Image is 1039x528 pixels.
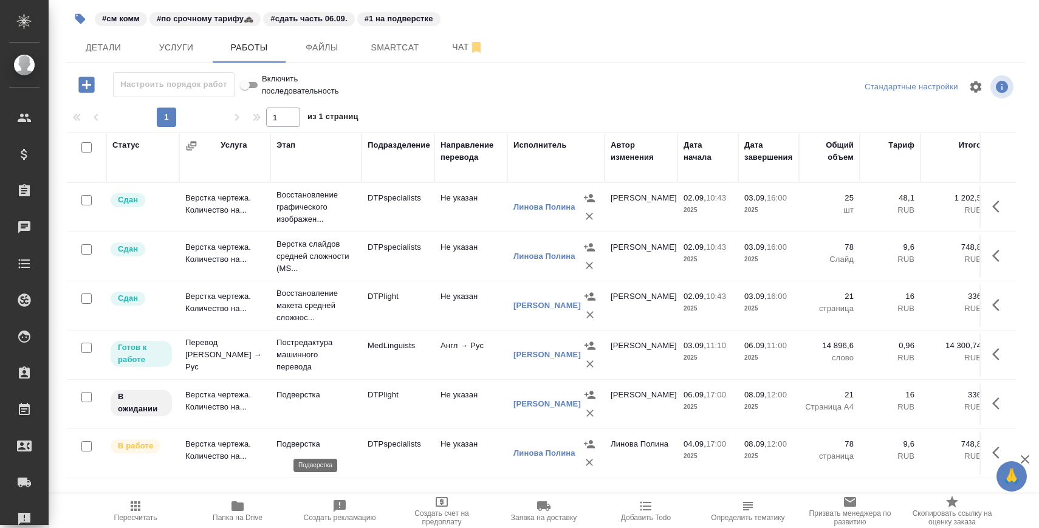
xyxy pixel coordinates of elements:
td: Англ → Рус [434,334,507,376]
td: Верстка чертежа. Количество на... [179,383,270,425]
p: Сдан [118,194,138,206]
p: RUB [927,450,981,462]
span: Работы [220,40,278,55]
p: 17:00 [706,390,726,399]
button: Удалить [581,355,599,373]
span: Чат [439,39,497,55]
p: RUB [927,352,981,364]
td: Не указан [434,383,507,425]
p: 06.09, [684,390,706,399]
p: 78 [805,241,854,253]
p: 03.09, [744,193,767,202]
p: 08.09, [744,439,767,448]
p: RUB [927,401,981,413]
div: Исполнитель [513,139,567,151]
span: см комм [94,13,148,23]
p: страница [805,450,854,462]
button: Здесь прячутся важные кнопки [985,438,1014,467]
p: 12:00 [767,439,787,448]
span: по срочному тарифу🚓 [148,13,262,23]
td: Верстка чертежа. Количество на... [179,284,270,327]
p: 0,96 [866,340,914,352]
td: Верстка чертежа. Количество на... [179,432,270,475]
button: Назначить [581,287,599,306]
button: Назначить [580,189,598,207]
span: Создать рекламацию [304,513,376,522]
p: #сдать часть 06.09. [270,13,347,25]
p: 02.09, [684,193,706,202]
span: Папка на Drive [213,513,262,522]
p: 21 [805,389,854,401]
p: Сдан [118,243,138,255]
button: Скопировать ссылку на оценку заказа [901,494,1003,528]
span: Детали [74,40,132,55]
p: #по срочному тарифу🚓 [157,13,253,25]
button: Здесь прячутся важные кнопки [985,192,1014,221]
p: 9,6 [866,241,914,253]
span: Пересчитать [114,513,157,522]
div: Тариф [888,139,914,151]
button: Здесь прячутся важные кнопки [985,241,1014,270]
svg: Отписаться [469,40,484,55]
div: Направление перевода [441,139,501,163]
div: Подразделение [368,139,430,151]
div: Общий объем [805,139,854,163]
span: Добавить Todo [621,513,671,522]
p: 748,8 [927,438,981,450]
p: 16 [866,290,914,303]
div: split button [862,78,961,97]
td: Не указан [434,186,507,228]
p: 2025 [684,401,732,413]
div: Автор изменения [611,139,671,163]
td: [PERSON_NAME] [605,235,677,278]
p: шт [805,204,854,216]
p: 02.09, [684,292,706,301]
p: #см комм [102,13,140,25]
p: 16:00 [767,292,787,301]
div: Статус [112,139,140,151]
p: RUB [927,253,981,266]
p: 2025 [744,450,793,462]
p: Подверстка [276,438,355,450]
button: Удалить [581,404,599,422]
p: 03.09, [684,341,706,350]
div: Услуга [221,139,247,151]
button: Удалить [580,256,598,275]
p: 2025 [744,303,793,315]
td: DTPlight [362,284,434,327]
a: Линова Полина [513,252,575,261]
td: Не указан [434,284,507,327]
span: Настроить таблицу [961,72,990,101]
p: Подверстка [276,389,355,401]
p: 08.09, [744,390,767,399]
p: Верстка слайдов средней сложности (MS... [276,238,355,275]
td: [PERSON_NAME] [605,284,677,327]
p: 06.09, [744,341,767,350]
span: Файлы [293,40,351,55]
div: Дата завершения [744,139,793,163]
td: Перевод [PERSON_NAME] → Рус [179,331,270,379]
p: 11:10 [706,341,726,350]
p: RUB [866,204,914,216]
p: 12:00 [767,390,787,399]
p: 2025 [684,204,732,216]
span: Посмотреть информацию [990,75,1016,98]
p: 2025 [684,303,732,315]
p: 9,6 [866,438,914,450]
p: 04.09, [684,439,706,448]
span: Заявка на доставку [511,513,577,522]
button: Создать счет на предоплату [391,494,493,528]
td: [PERSON_NAME] [605,383,677,425]
button: Удалить [580,453,598,471]
p: 78 [805,438,854,450]
p: слово [805,352,854,364]
p: 21 [805,290,854,303]
p: 2025 [744,401,793,413]
p: 14 896,6 [805,340,854,352]
p: 336 [927,290,981,303]
span: Создать счет на предоплату [398,509,485,526]
p: 02.09, [684,242,706,252]
p: RUB [927,204,981,216]
p: 16 [866,389,914,401]
p: RUB [866,450,914,462]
